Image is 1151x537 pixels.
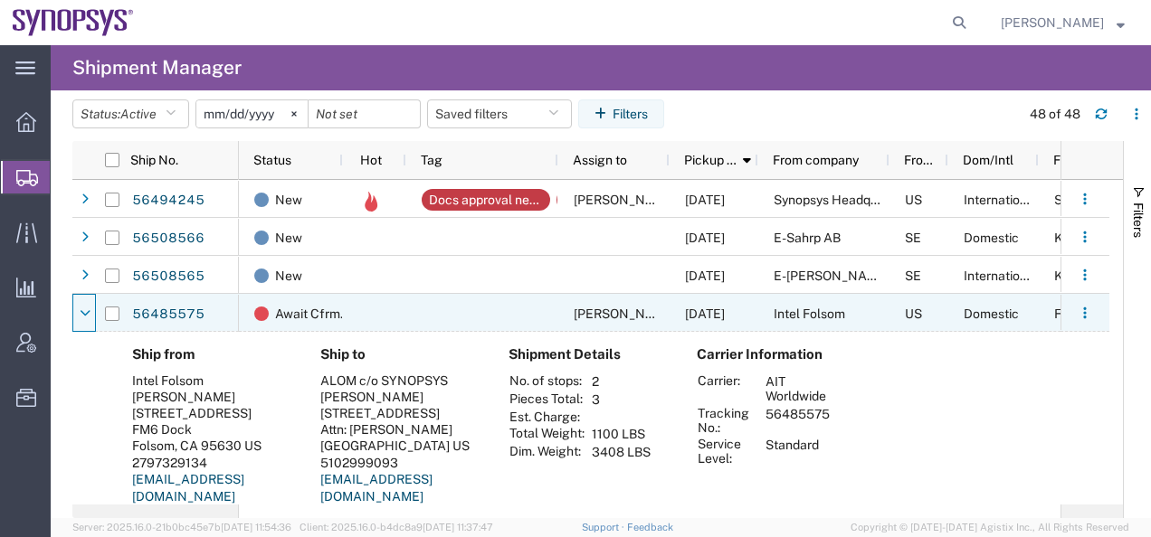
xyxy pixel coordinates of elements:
span: SE [905,231,921,245]
span: SE [905,268,921,283]
div: [STREET_ADDRESS] [320,405,480,421]
span: New [275,181,302,219]
span: [DATE] 11:37:47 [423,522,493,532]
span: 08/19/2025 [685,306,725,321]
span: New [275,257,302,295]
input: Not set [196,100,308,127]
span: Domestic [964,306,1019,321]
th: Est. Charge: [509,409,585,425]
span: Client: 2025.16.0-b4dc8a9 [300,522,493,532]
span: From country [904,153,941,167]
span: International [964,268,1038,283]
input: Not set [309,100,420,127]
td: 2 [585,372,657,391]
td: AIT Worldwide [759,372,842,405]
a: 56485575 [131,300,205,329]
div: Intel Folsom [132,372,291,389]
span: [DATE] 11:54:36 [221,522,291,532]
span: KÄVLINGE [1054,231,1117,245]
span: Active [120,107,157,121]
button: Status:Active [72,99,189,128]
span: Dom/Intl [963,153,1013,167]
span: 08/19/2025 [685,268,725,283]
a: Support [582,522,627,532]
span: E-Sharp AB [774,268,889,283]
div: [STREET_ADDRESS] [132,405,291,421]
span: Status [253,153,291,167]
h4: Ship from [132,346,291,363]
th: Dim. Weight: [509,443,585,461]
td: 3408 LBS [585,443,657,461]
span: Ship No. [130,153,178,167]
button: Saved filters [427,99,572,128]
span: Server: 2025.16.0-21b0bc45e7b [72,522,291,532]
span: US [905,193,922,207]
span: Kaelen O'Connor [574,193,677,207]
td: 3 [585,391,657,409]
th: Tracking No.: [697,405,759,436]
div: [PERSON_NAME] [132,389,291,405]
div: Attn: [PERSON_NAME] [320,421,480,438]
a: [EMAIL_ADDRESS][DOMAIN_NAME] [132,472,244,504]
span: From city [1053,153,1107,167]
span: Sunnyvale [1054,193,1115,207]
span: Tag [421,153,442,167]
span: International [964,193,1038,207]
span: 08/19/2025 [685,231,725,245]
div: [GEOGRAPHIC_DATA] US [320,438,480,454]
a: 56508566 [131,224,205,253]
span: Chris Potter [1001,13,1104,33]
div: ALOM c/o SYNOPSYS [320,372,480,389]
span: Copyright © [DATE]-[DATE] Agistix Inc., All Rights Reserved [851,520,1129,535]
h4: Shipment Details [509,346,668,363]
div: [PERSON_NAME] [320,389,480,405]
span: Await Cfrm. [275,295,343,333]
span: Rafael Chacon [574,306,677,321]
td: 1100 LBS [585,425,657,443]
h4: Ship to [320,346,480,363]
span: Assign to [573,153,627,167]
a: [EMAIL_ADDRESS][DOMAIN_NAME] [320,472,433,504]
div: FM6 Dock [132,421,291,438]
h4: Shipment Manager [72,45,242,90]
span: Hot [360,153,382,167]
img: logo [13,9,134,36]
th: Carrier: [697,372,759,405]
span: Domestic [964,231,1019,245]
th: No. of stops: [509,372,585,391]
div: Docs approval needed [429,189,543,211]
span: KÄVLINGE [1054,268,1117,283]
span: Intel Folsom [774,306,845,321]
h4: Carrier Information [697,346,842,363]
th: Service Level: [697,436,759,466]
a: Feedback [627,522,673,532]
td: 56485575 [759,405,842,436]
button: [PERSON_NAME] [1000,12,1126,33]
td: Standard [759,436,842,466]
span: Synopsys Headquarters USSV [774,193,948,207]
span: 08/20/2025 [685,193,725,207]
span: Pickup date [684,153,737,167]
div: 5102999093 [320,455,480,471]
th: Pieces Total: [509,391,585,409]
span: E-Sahrp AB [774,231,841,245]
a: 56494245 [131,186,205,215]
a: 56508565 [131,262,205,291]
span: From company [773,153,859,167]
div: 48 of 48 [1030,105,1080,124]
span: New [275,219,302,257]
div: Folsom, CA 95630 US [132,438,291,454]
span: Folsom [1054,306,1097,321]
button: Filters [578,99,664,128]
th: Total Weight: [509,425,585,443]
div: 2797329134 [132,455,291,471]
span: Filters [1131,203,1146,238]
span: US [905,306,922,321]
